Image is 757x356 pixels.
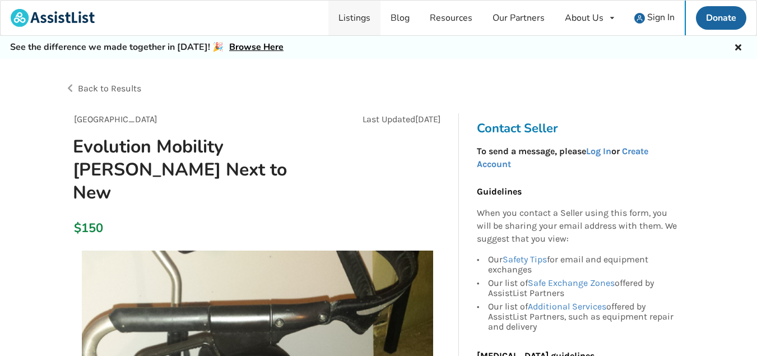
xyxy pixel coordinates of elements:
[64,135,329,204] h1: Evolution Mobility [PERSON_NAME] Next to New
[477,146,648,169] strong: To send a message, please or
[586,146,611,156] a: Log In
[415,114,441,124] span: [DATE]
[503,254,547,265] a: Safety Tips
[624,1,685,35] a: user icon Sign In
[420,1,482,35] a: Resources
[696,6,746,30] a: Donate
[647,11,675,24] span: Sign In
[229,41,284,53] a: Browse Here
[482,1,555,35] a: Our Partners
[380,1,420,35] a: Blog
[477,207,677,246] p: When you contact a Seller using this form, you will be sharing your email address with them. We s...
[477,121,683,136] h3: Contact Seller
[363,114,415,124] span: Last Updated
[477,186,522,197] b: Guidelines
[477,146,648,169] a: Create Account
[11,9,95,27] img: assistlist-logo
[565,13,603,22] div: About Us
[78,83,141,94] span: Back to Results
[74,220,80,236] div: $150
[488,300,677,332] div: Our list of offered by AssistList Partners, such as equipment repair and delivery
[528,278,615,288] a: Safe Exchange Zones
[328,1,380,35] a: Listings
[74,114,157,124] span: [GEOGRAPHIC_DATA]
[528,301,606,312] a: Additional Services
[634,13,645,24] img: user icon
[10,41,284,53] h5: See the difference we made together in [DATE]! 🎉
[488,255,677,276] div: Our for email and equipment exchanges
[488,276,677,300] div: Our list of offered by AssistList Partners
